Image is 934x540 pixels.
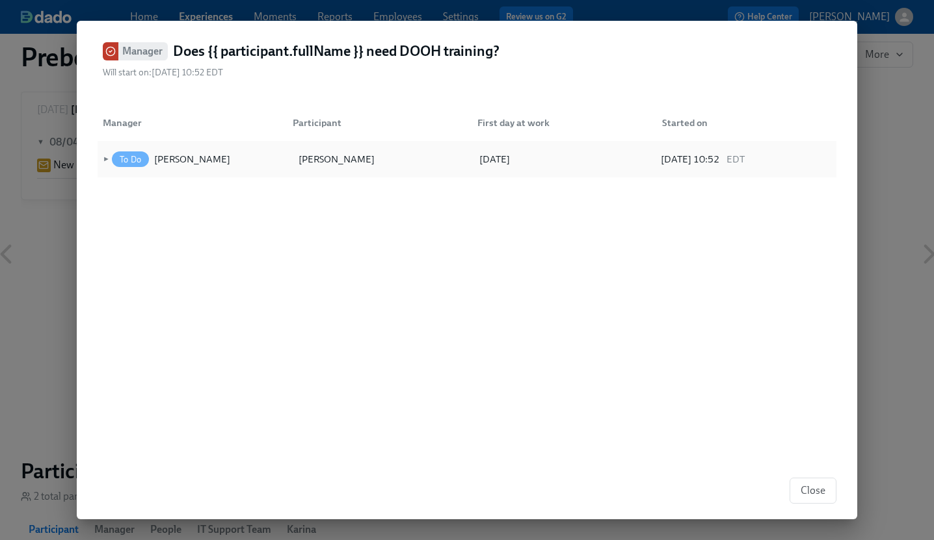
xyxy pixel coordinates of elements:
[154,151,230,167] div: [PERSON_NAME]
[661,151,832,167] div: [DATE] 10:52
[287,115,467,131] div: Participant
[467,110,652,136] div: First day at work
[282,110,467,136] div: Participant
[657,115,836,131] div: Started on
[98,110,282,136] div: Manager
[112,155,149,164] span: To Do
[801,484,825,497] span: Close
[725,151,745,167] span: EDT
[477,151,653,167] div: [DATE]
[98,115,282,131] div: Manager
[103,66,223,79] span: Will start on: [DATE] 10:52 EDT
[790,478,836,504] button: Close
[296,151,472,167] div: [PERSON_NAME]
[122,43,163,59] h6: Manager
[173,42,500,61] h4: Does {{ participant.fullName }} need DOOH training?
[100,152,109,166] span: ►
[472,115,652,131] div: First day at work
[652,110,836,136] div: Started on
